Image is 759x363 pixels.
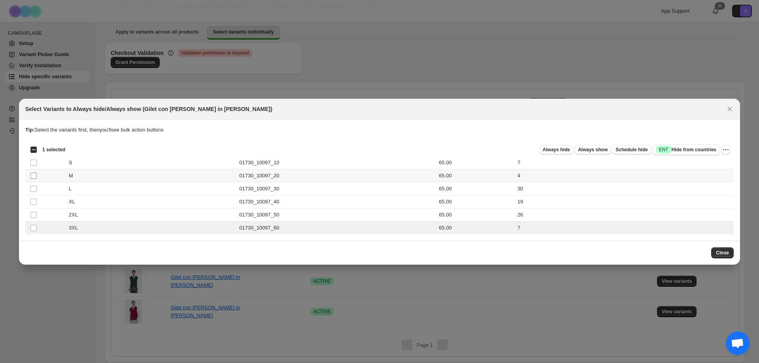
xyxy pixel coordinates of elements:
td: 65.00 [436,156,515,169]
td: 01730_10097_60 [237,221,436,234]
td: 65.00 [436,195,515,208]
button: SuccessENTHide from countries [653,144,719,155]
span: ENT [659,147,668,153]
button: Close [711,247,734,258]
button: More actions [721,145,731,154]
span: XL [69,198,79,206]
span: Always hide [543,147,570,153]
span: Hide from countries [656,146,716,154]
td: 65.00 [436,221,515,234]
button: Close [724,103,735,115]
button: Schedule hide [612,145,651,154]
span: 3XL [69,224,82,232]
strong: Tip: [25,127,35,133]
span: S [69,159,77,167]
span: Schedule hide [616,147,648,153]
td: 65.00 [436,208,515,221]
td: 01730_10097_50 [237,208,436,221]
span: L [69,185,76,193]
td: 01730_10097_10 [237,156,436,169]
td: 7 [515,156,734,169]
td: 01730_10097_40 [237,195,436,208]
td: 30 [515,182,734,195]
span: 2XL [69,211,82,219]
span: M [69,172,77,180]
td: 4 [515,169,734,182]
div: Aprire la chat [726,331,750,355]
td: 26 [515,208,734,221]
span: Always show [578,147,608,153]
p: Select the variants first, then you'll see bulk action buttons [25,126,734,134]
td: 65.00 [436,169,515,182]
td: 19 [515,195,734,208]
td: 7 [515,221,734,234]
td: 65.00 [436,182,515,195]
button: Always hide [540,145,573,154]
td: 01730_10097_20 [237,169,436,182]
span: Close [716,250,729,256]
button: Always show [575,145,611,154]
td: 01730_10097_30 [237,182,436,195]
h2: Select Variants to Always hide/Always show (Gilet con [PERSON_NAME] in [PERSON_NAME]) [25,105,272,113]
span: 1 selected [42,147,65,153]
